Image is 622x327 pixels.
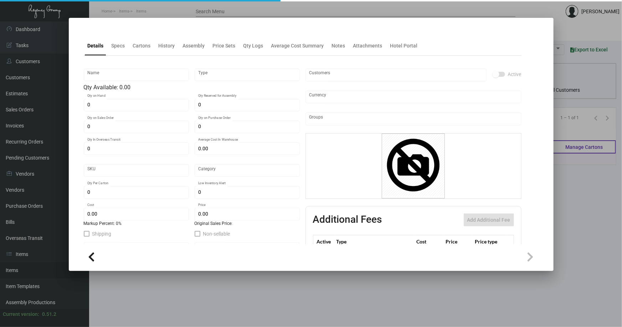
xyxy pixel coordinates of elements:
[313,235,335,248] th: Active
[467,217,510,223] span: Add Additional Fee
[464,213,514,226] button: Add Additional Fee
[335,235,415,248] th: Type
[390,42,418,50] div: Hotel Portal
[473,235,505,248] th: Price type
[415,235,444,248] th: Cost
[332,42,345,50] div: Notes
[271,42,324,50] div: Average Cost Summary
[309,116,518,122] input: Add new..
[133,42,151,50] div: Cartons
[243,42,263,50] div: Qty Logs
[203,230,230,238] span: Non-sellable
[353,42,382,50] div: Attachments
[112,42,125,50] div: Specs
[42,311,56,318] div: 0.51.2
[159,42,175,50] div: History
[309,72,483,78] input: Add new..
[213,42,236,50] div: Price Sets
[84,83,300,92] div: Qty Available: 0.00
[3,311,39,318] div: Current version:
[88,42,104,50] div: Details
[92,230,112,238] span: Shipping
[508,70,521,79] span: Active
[313,213,382,226] h2: Additional Fees
[444,235,473,248] th: Price
[183,42,205,50] div: Assembly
